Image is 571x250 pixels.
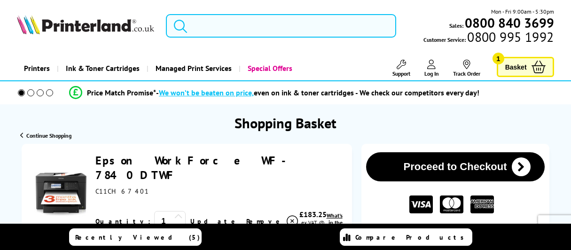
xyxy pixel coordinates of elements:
span: Customer Service: [423,32,554,44]
span: 1 [493,53,504,64]
a: Track Order [453,60,480,77]
span: C11CH67401 [95,187,149,195]
span: Sales: [449,21,463,30]
span: ex VAT @ 20% [301,219,325,233]
span: Quantity: [95,217,150,226]
span: 0800 995 1992 [466,32,554,41]
span: Recently Viewed (5) [75,233,200,242]
h1: Shopping Basket [235,114,336,132]
a: Basket 1 [497,57,554,77]
span: Basket [505,61,527,73]
a: Epson WorkForce WF-7840DTWF [95,153,297,182]
span: Compare Products [355,233,469,242]
a: Delete item from your basket [246,214,299,228]
span: Log In [424,70,439,77]
a: Log In [424,60,439,77]
span: Mon - Fri 9:00am - 5:30pm [491,7,554,16]
b: 0800 840 3699 [465,14,554,31]
img: MASTER CARD [440,195,463,214]
span: What's in the box? [327,212,343,233]
span: Support [392,70,410,77]
span: Ink & Toner Cartridges [66,56,140,80]
button: Proceed to Checkout [366,152,545,181]
img: Printerland Logo [17,15,154,34]
a: lnk_inthebox [327,212,343,233]
img: VISA [409,195,433,214]
a: Printers [17,56,57,80]
span: Continue Shopping [26,132,71,139]
a: Update [190,217,239,226]
img: Epson WorkForce WF-7840DTWF [31,163,90,222]
div: £183.25 [299,210,327,219]
span: Remove [246,217,283,226]
a: Ink & Toner Cartridges [57,56,147,80]
span: We won’t be beaten on price, [159,88,254,97]
a: Recently Viewed (5) [69,228,202,246]
a: Compare Products [340,228,472,246]
a: Managed Print Services [147,56,239,80]
a: Support [392,60,410,77]
a: Special Offers [239,56,299,80]
div: - even on ink & toner cartridges - We check our competitors every day! [156,88,479,97]
img: American Express [470,195,494,214]
li: modal_Promise [5,85,544,101]
a: 0800 840 3699 [463,18,554,27]
a: Continue Shopping [20,132,71,139]
a: Printerland Logo [17,15,154,36]
span: Price Match Promise* [87,88,156,97]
